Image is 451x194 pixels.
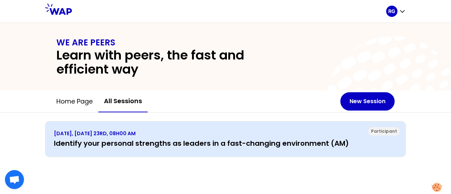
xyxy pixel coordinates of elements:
[388,8,395,15] p: RG
[98,90,148,112] button: All sessions
[56,37,395,48] h1: WE ARE PEERS
[368,127,400,136] div: Participant
[54,138,397,148] h3: Identify your personal strengths as leaders in a fast-changing environment (AM)
[54,130,397,148] a: [DATE], [DATE] 23RD, 08H00 AMIdentify your personal strengths as leaders in a fast-changing envir...
[386,6,406,17] button: RG
[56,48,293,76] h2: Learn with peers, the fast and efficient way
[5,170,24,189] div: Ouvrir le chat
[340,92,395,111] button: New Session
[54,130,397,137] p: [DATE], [DATE] 23RD, 08H00 AM
[51,91,98,112] button: Home page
